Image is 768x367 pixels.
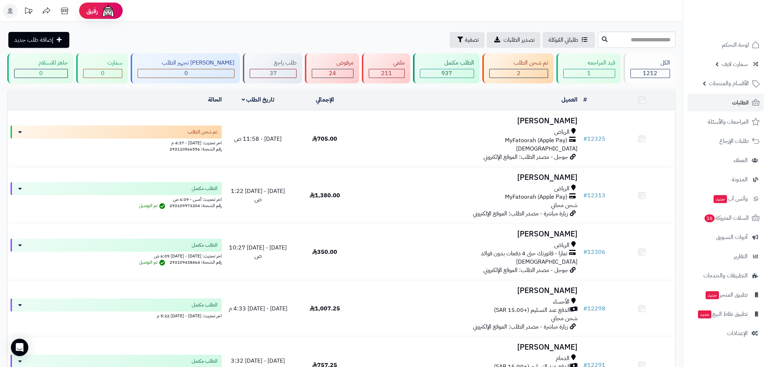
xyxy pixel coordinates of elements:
div: اخر تحديث: [DATE] - 4:37 م [11,139,222,146]
span: إضافة طلب جديد [14,36,53,44]
div: اخر تحديث: [DATE] - [DATE] 6:09 ص [11,252,222,259]
span: 24 [329,69,336,78]
a: وآتس آبجديد [687,190,764,207]
div: مرفوض [312,59,353,67]
span: جوجل - مصدر الطلب: الموقع الإلكتروني [483,153,568,161]
span: الأحساء [553,298,569,306]
a: جاهز للاستلام 0 [6,53,75,83]
span: # [583,191,587,200]
span: # [583,248,587,256]
a: أدوات التسويق [687,228,764,246]
span: 1,380.00 [310,191,340,200]
a: تم شحن الطلب 2 [481,53,555,83]
span: لوحة التحكم [722,40,749,50]
a: التطبيقات والخدمات [687,267,764,284]
h3: [PERSON_NAME] [361,343,577,351]
span: الرياض [554,128,569,136]
span: تطبيق المتجر [705,290,748,300]
span: 705.00 [312,135,337,143]
span: جوجل - مصدر الطلب: الموقع الإلكتروني [483,266,568,275]
span: 0 [101,69,105,78]
span: شحن مجاني [551,201,577,210]
span: جديد [714,195,727,203]
span: 2 [517,69,520,78]
span: رقم الشحنة: 293109973204 [169,202,222,209]
span: 37 [270,69,277,78]
h3: [PERSON_NAME] [361,230,577,238]
a: الطلب مكتمل 937 [412,53,481,83]
a: الطلبات [687,94,764,111]
a: التقارير [687,248,764,265]
span: [DATE] - [DATE] 4:33 م [229,304,287,313]
span: 1212 [643,69,657,78]
div: 24 [312,69,353,78]
span: تصفية [465,36,479,44]
span: سمارت لايف [722,59,748,69]
div: 37 [250,69,296,78]
a: تطبيق المتجرجديد [687,286,764,304]
div: الطلب مكتمل [420,59,474,67]
span: MyFatoorah (Apple Pay) [505,193,567,201]
div: سمارت [83,59,122,67]
span: 350.00 [312,248,337,256]
span: تصدير الطلبات [503,36,535,44]
a: المراجعات والأسئلة [687,113,764,131]
span: طلبات الإرجاع [719,136,749,146]
span: [DATE] - [DATE] 10:27 ص [229,243,287,260]
div: اخر تحديث: [DATE] - [DATE] 5:22 م [11,312,222,319]
a: السلات المتروكة16 [687,209,764,227]
div: جاهز للاستلام [14,59,68,67]
div: 211 [369,69,404,78]
span: تطبيق نقاط البيع [697,309,748,319]
a: # [583,95,587,104]
h3: [PERSON_NAME] [361,173,577,182]
img: ai-face.png [101,4,115,18]
a: طلب راجع 37 [241,53,303,83]
div: تم شحن الطلب [489,59,548,67]
span: أدوات التسويق [716,232,748,242]
div: طلب راجع [250,59,297,67]
span: السلات المتروكة [704,213,749,223]
a: ملغي 211 [360,53,412,83]
span: 211 [381,69,392,78]
div: 2 [490,69,548,78]
span: MyFatoorah (Apple Pay) [505,136,567,145]
a: تحديثات المنصة [19,4,37,20]
span: الطلب مكتمل [192,242,217,249]
div: Open Intercom Messenger [11,339,28,356]
div: ملغي [369,59,405,67]
span: المراجعات والأسئلة [708,117,749,127]
span: 1 [587,69,591,78]
a: العملاء [687,152,764,169]
a: #12298 [583,304,605,313]
span: الطلب مكتمل [192,185,217,192]
span: # [583,304,587,313]
div: اخر تحديث: أمس - 6:09 ص [11,195,222,203]
span: تم شحن الطلب [188,128,217,136]
span: شحن مجاني [551,314,577,323]
a: #12313 [583,191,605,200]
a: #12325 [583,135,605,143]
a: تطبيق نقاط البيعجديد [687,305,764,323]
span: تم التوصيل [139,202,167,209]
div: 0 [138,69,234,78]
a: العميل [561,95,577,104]
span: تم التوصيل [139,259,167,265]
a: قيد المراجعه 1 [555,53,622,83]
span: الطلبات [732,98,749,108]
span: [DEMOGRAPHIC_DATA] [516,144,577,153]
span: المدونة [732,174,748,185]
span: رقم الشحنة: 293110566556 [169,146,222,152]
span: 0 [184,69,188,78]
span: العملاء [734,155,748,165]
a: الإعدادات [687,325,764,342]
span: جديد [698,310,711,318]
span: 1,007.25 [310,304,340,313]
div: الكل [630,59,670,67]
span: الدمام [556,354,569,363]
a: الحالة [208,95,222,104]
span: طلباتي المُوكلة [548,36,578,44]
h3: [PERSON_NAME] [361,117,577,125]
div: 0 [83,69,122,78]
a: مرفوض 24 [303,53,360,83]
